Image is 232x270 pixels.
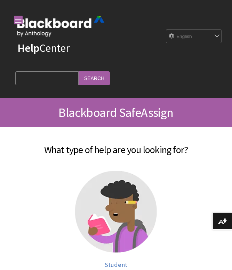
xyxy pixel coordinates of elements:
[24,171,208,269] a: Student help Student
[24,134,208,157] h2: What type of help are you looking for?
[105,261,127,269] span: Student
[17,41,39,55] strong: Help
[17,41,70,55] a: HelpCenter
[79,71,110,85] input: Search
[75,171,157,253] img: Student help
[58,105,173,120] span: Blackboard SafeAssign
[166,30,215,43] select: Site Language Selector
[17,16,104,37] img: Blackboard by Anthology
